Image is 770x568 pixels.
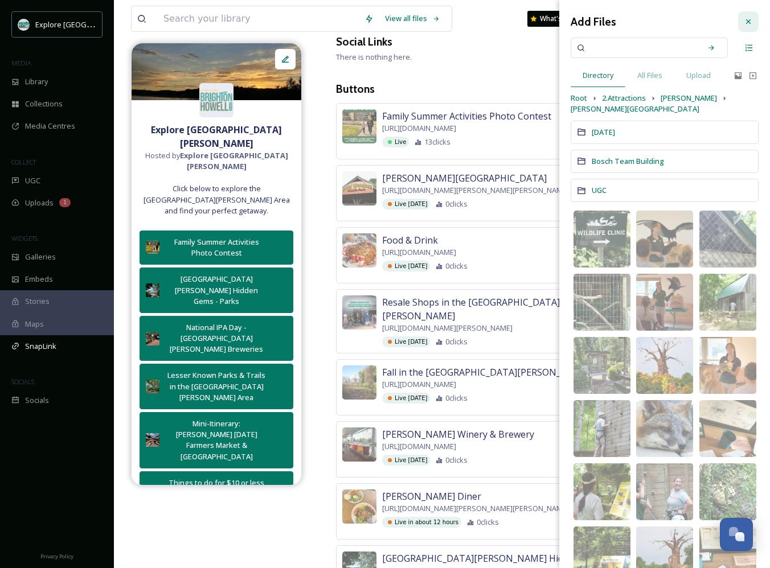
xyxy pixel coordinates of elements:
span: 6000 x 4000 [641,255,667,263]
span: Collections [25,98,63,109]
button: Things to do for $10 or less in the [GEOGRAPHIC_DATA][PERSON_NAME] [140,471,293,517]
img: 34512c64-9f97-4de1-b742-fe40e342057b.jpg [699,337,756,394]
span: 4000 x 6000 [578,444,604,452]
span: Upload [686,70,711,81]
img: 94c66c68-a913-4232-9322-9b357f2a28ba.jpg [342,233,376,267]
span: image/jpeg [704,493,734,501]
span: 0 clicks [477,517,499,528]
h3: Add Files [571,14,616,30]
img: 530110d9-099a-47c6-b3c2-d11fc36d7865.jpg [342,109,376,143]
span: [URL][DOMAIN_NAME][PERSON_NAME] [382,323,513,334]
span: image/jpeg [578,557,608,565]
a: What's New [527,11,584,27]
span: [URL][DOMAIN_NAME] [382,379,456,390]
span: Maps [25,319,44,330]
span: image/jpeg [704,430,734,438]
span: 3024 x 4032 [578,255,604,263]
span: UGC [592,185,607,195]
img: 780d2fcb-ceba-43ce-86e3-0cb6ea6e546a.jpg [146,332,159,345]
img: 2d533e89-eacd-4ac3-9a21-7821672eee48.jpg [636,274,693,331]
img: cf2120e5-ab69-4f9a-ba62-57e6f4a782be.jpg [699,274,756,331]
img: 1609e1e2-6956-401a-8002-0acdb63bbdd5.jpg [636,463,693,520]
img: 1e414d8f-1b74-4cdd-8d54-ac0ded6814f7.jpg [574,211,630,267]
span: 0 clicks [445,199,468,209]
span: UGC [25,175,40,186]
div: Live [DATE] [382,393,430,404]
span: WIDGETS [11,234,38,242]
span: [URL][DOMAIN_NAME][PERSON_NAME][PERSON_NAME] [382,185,569,196]
div: Live [DATE] [382,455,430,466]
div: [GEOGRAPHIC_DATA][PERSON_NAME] Hidden Gems - Parks [165,274,268,307]
span: [PERSON_NAME] [661,93,717,104]
span: [DATE] [592,127,615,137]
div: National IPA Day - [GEOGRAPHIC_DATA][PERSON_NAME] Breweries [165,322,268,355]
button: Mini-Itinerary: [PERSON_NAME] [DATE] Farmers Market & [GEOGRAPHIC_DATA] [140,412,293,468]
span: image/jpeg [704,367,734,375]
img: 5fd5e9c9-c3af-461d-a0b2-f13306500ac5.jpg [342,171,376,205]
div: Things to do for $10 or less in the [GEOGRAPHIC_DATA][PERSON_NAME] [165,478,268,511]
span: Stories [25,296,50,307]
img: a912958a-d554-4809-bbbe-aeb964074708.jpg [574,274,630,331]
img: 84137be6-5bb5-4859-bdf6-cd91d99faf0d.jpg [342,427,376,462]
div: Live [DATE] [382,199,430,209]
span: 5472 x 3648 [641,381,667,389]
img: ec25abca-a21d-4a1c-a281-32fdf668132d.jpg [342,365,376,400]
input: Search your library [158,6,359,31]
span: Directory [583,70,613,81]
span: 4000 x 6000 [641,508,667,516]
span: SOCIALS [11,377,34,386]
button: Family Summer Activities Photo Contest [140,231,293,265]
span: image/jpeg [641,241,671,249]
img: 0cd03557-39fc-4744-8272-54b8aed2fbd1.jpg [574,400,630,457]
div: Family Summer Activities Photo Contest [165,237,268,258]
span: image/jpeg [641,304,671,312]
img: 530110d9-099a-47c6-b3c2-d11fc36d7865.jpg [146,241,159,254]
span: image/jpeg [641,557,671,565]
a: View all files [379,7,446,30]
span: 3024 x 4032 [578,318,604,326]
img: 62044cd4-f202-44cd-aa22-db3459cd86d8.jpg [146,433,159,447]
img: 9c2f3f3e-11fb-4a41-a41f-4bf17ef1fdfc.jpg [342,295,376,330]
span: Uploads [25,197,54,208]
img: 7985afcc-8fb5-4e02-b2c2-389a82b22b11.jpg [699,211,756,267]
span: 0 clicks [445,336,468,347]
span: 0 clicks [445,393,468,404]
span: image/jpeg [641,367,671,375]
span: [PERSON_NAME] Diner [382,489,481,503]
img: 67e7af72-b6c8-455a-acf8-98e6fe1b68aa.avif [18,19,30,30]
h3: Buttons [336,81,753,97]
img: a4640c85-7424-4525-9bb0-11fce293a3a6.jpg [146,380,159,393]
span: 0 clicks [445,261,468,271]
span: 6000 x 4000 [578,508,604,516]
span: Embeds [25,274,53,285]
span: 13 clicks [424,137,450,147]
span: Family Summer Activities Photo Contest [382,109,551,123]
span: 3024 x 4032 [704,508,730,516]
div: Live in about 12 hours [382,517,461,528]
span: image/jpeg [704,304,734,312]
span: [URL][DOMAIN_NAME] [382,123,456,134]
span: Explore [GEOGRAPHIC_DATA][PERSON_NAME] [35,19,192,30]
span: 6000 x 4000 [704,318,730,326]
div: Live [DATE] [382,336,430,347]
span: image/jpeg [578,430,608,438]
img: b3825d3b-9ea6-4566-b110-bee1711e137d.jpg [342,489,376,524]
img: b84ec571-75f0-4754-8650-ccaa28a41257.jpg [699,463,756,520]
button: Open Chat [720,518,753,551]
span: Hosted by [137,150,296,172]
span: [URL][DOMAIN_NAME][PERSON_NAME][PERSON_NAME] [382,503,569,514]
span: Food & Drink [382,233,438,247]
span: [URL][DOMAIN_NAME] [382,247,456,258]
span: Galleries [25,252,56,262]
span: image/jpeg [704,557,734,565]
img: 67e7af72-b6c8-455a-acf8-98e6fe1b68aa.avif [199,83,234,117]
span: All Files [637,70,662,81]
img: 0b9e6f5f-86ce-4afd-b06b-63f03f0b3442.jpg [636,400,693,457]
strong: Explore [GEOGRAPHIC_DATA][PERSON_NAME] [180,150,288,171]
span: 6000 x 4000 [641,318,667,326]
div: Live [382,137,409,147]
span: Socials [25,395,49,406]
span: Media Centres [25,121,75,131]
